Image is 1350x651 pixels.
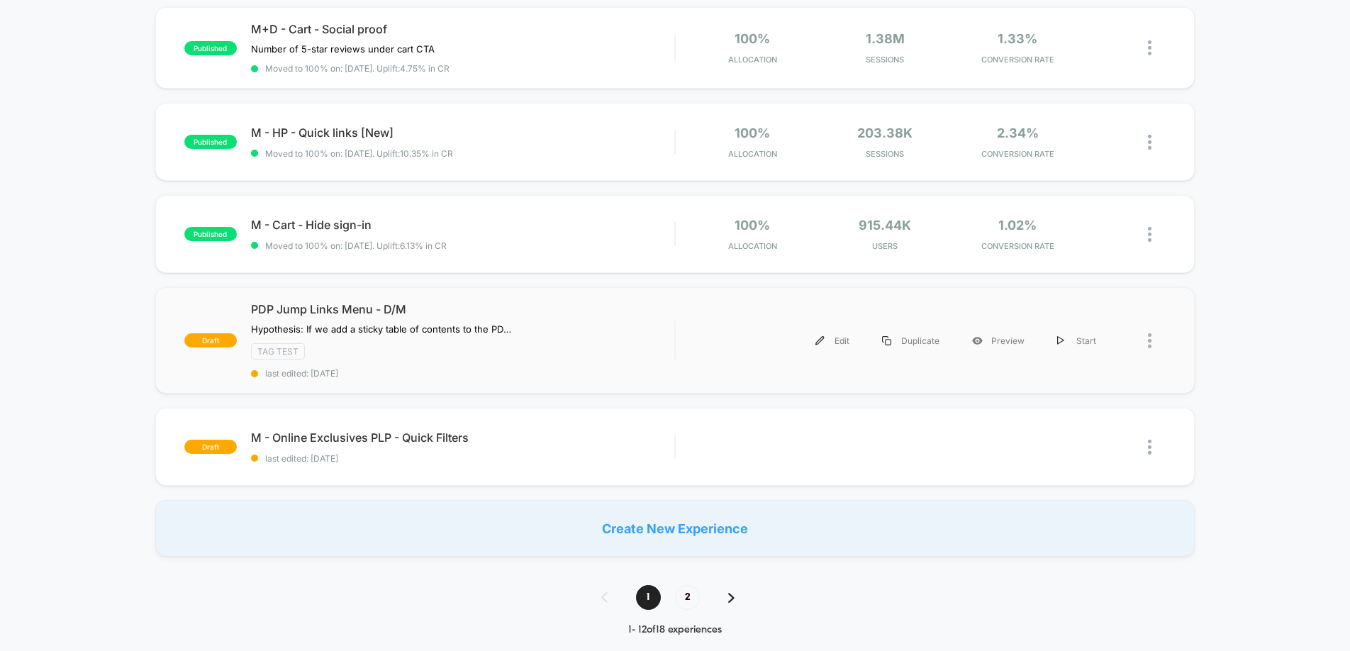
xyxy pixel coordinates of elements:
span: last edited: [DATE] [251,453,674,464]
div: 1 - 12 of 18 experiences [587,624,763,636]
div: Edit [799,325,866,357]
span: Moved to 100% on: [DATE] . Uplift: 10.35% in CR [265,148,453,159]
img: close [1148,333,1151,348]
span: CONVERSION RATE [955,241,1081,251]
span: Sessions [822,149,948,159]
img: close [1148,440,1151,455]
img: close [1148,227,1151,242]
span: M - Cart - Hide sign-in [251,218,674,232]
span: 2 [675,585,700,610]
img: menu [815,336,825,345]
span: 100% [735,126,770,140]
span: Moved to 100% on: [DATE] . Uplift: 6.13% in CR [265,240,447,251]
span: published [184,41,237,55]
span: Allocation [728,149,777,159]
img: close [1148,135,1151,150]
span: Sessions [822,55,948,65]
span: 100% [735,218,770,233]
span: Moved to 100% on: [DATE] . Uplift: 4.75% in CR [265,63,450,74]
span: Hypothesis: If we add a sticky table of contents to the PDP we can expect to see an increase in a... [251,323,514,335]
span: M - HP - Quick links [New] [251,126,674,140]
span: last edited: [DATE] [251,368,674,379]
span: Users [822,241,948,251]
span: published [184,135,237,149]
span: 2.34% [997,126,1039,140]
span: Number of 5-star reviews under cart CTA [251,43,435,55]
span: Allocation [728,55,777,65]
div: Duplicate [866,325,956,357]
span: 1.38M [866,31,905,46]
div: Create New Experience [155,500,1195,557]
span: 1.02% [998,218,1037,233]
span: CONVERSION RATE [955,55,1081,65]
span: draft [184,333,237,347]
span: published [184,227,237,241]
span: CONVERSION RATE [955,149,1081,159]
img: pagination forward [728,593,735,603]
img: menu [1057,336,1064,345]
span: M - Online Exclusives PLP - Quick Filters [251,430,674,445]
div: Preview [956,325,1041,357]
img: close [1148,40,1151,55]
span: Allocation [728,241,777,251]
span: 1.33% [998,31,1037,46]
span: TAG TEST [251,343,305,360]
span: 203.38k [857,126,913,140]
span: PDP Jump Links Menu - D/M [251,302,674,316]
img: menu [882,336,891,345]
span: 1 [636,585,661,610]
span: M+D - Cart - Social proof [251,22,674,36]
div: Start [1041,325,1112,357]
span: 915.44k [859,218,911,233]
span: 100% [735,31,770,46]
span: draft [184,440,237,454]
